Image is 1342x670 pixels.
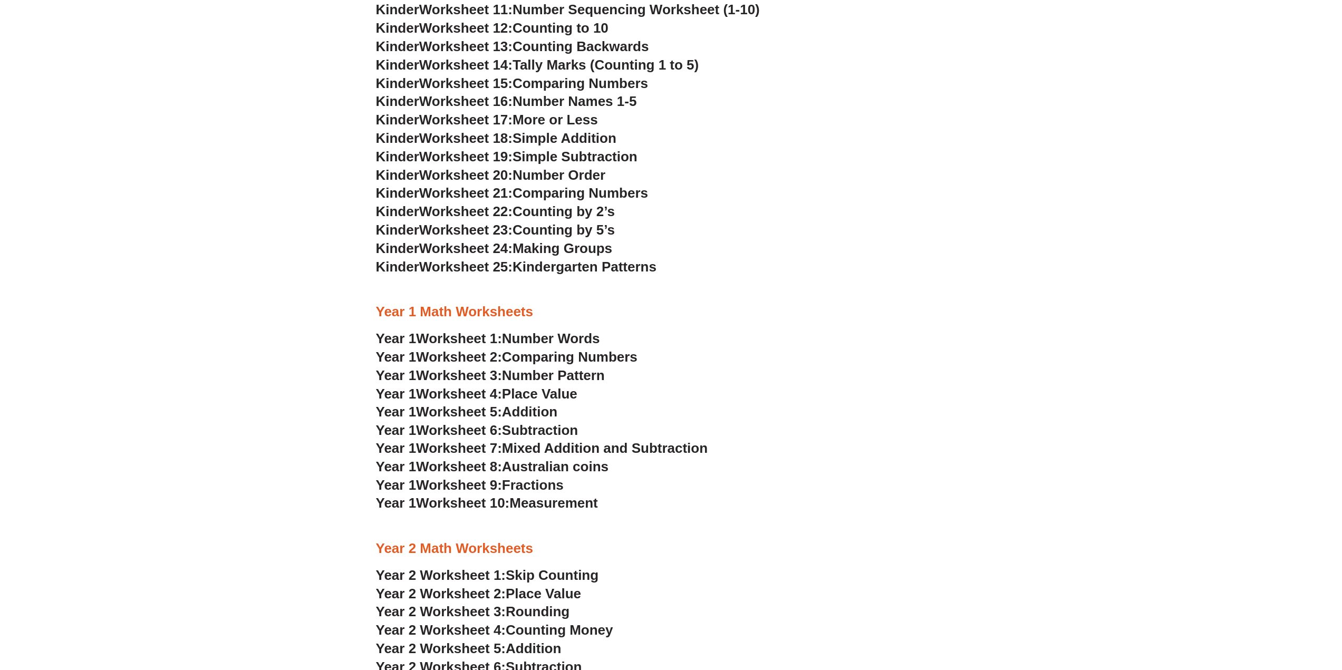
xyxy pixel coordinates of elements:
span: Worksheet 24: [419,240,513,256]
span: Worksheet 6: [416,422,502,438]
span: Counting Money [506,622,613,638]
span: Addition [502,404,557,420]
span: Number Order [513,167,605,183]
a: Year 2 Worksheet 5:Addition [376,640,562,656]
span: Addition [506,640,561,656]
span: Worksheet 3: [416,367,502,383]
span: Place Value [502,386,577,402]
span: Kinder [376,93,419,109]
span: Fractions [502,477,564,493]
span: Kindergarten Patterns [513,259,656,275]
span: Worksheet 22: [419,203,513,219]
a: Year 1Worksheet 5:Addition [376,404,558,420]
span: Kinder [376,20,419,36]
a: Year 1Worksheet 6:Subtraction [376,422,578,438]
span: More or Less [513,112,598,128]
span: Worksheet 2: [416,349,502,365]
span: Worksheet 7: [416,440,502,456]
span: Kinder [376,75,419,91]
span: Worksheet 13: [419,38,513,54]
a: Year 2 Worksheet 2:Place Value [376,586,582,601]
span: Australian coins [502,459,609,474]
span: Comparing Numbers [513,75,648,91]
span: Worksheet 17: [419,112,513,128]
span: Worksheet 14: [419,57,513,73]
span: Tally Marks (Counting 1 to 5) [513,57,699,73]
span: Kinder [376,167,419,183]
span: Kinder [376,203,419,219]
span: Year 2 Worksheet 2: [376,586,506,601]
span: Rounding [506,604,569,619]
span: Kinder [376,222,419,238]
span: Counting by 2’s [513,203,615,219]
span: Measurement [509,495,598,511]
h3: Year 1 Math Worksheets [376,303,967,321]
a: Year 2 Worksheet 4:Counting Money [376,622,613,638]
span: Counting to 10 [513,20,609,36]
span: Kinder [376,2,419,17]
a: Year 1Worksheet 9:Fractions [376,477,564,493]
span: Simple Addition [513,130,616,146]
span: Kinder [376,112,419,128]
span: Year 2 Worksheet 3: [376,604,506,619]
span: Kinder [376,130,419,146]
span: Worksheet 19: [419,149,513,164]
iframe: Chat Widget [1166,551,1342,670]
a: Year 2 Worksheet 1:Skip Counting [376,567,599,583]
span: Counting Backwards [513,38,649,54]
span: Skip Counting [506,567,598,583]
span: Worksheet 10: [416,495,509,511]
span: Worksheet 15: [419,75,513,91]
span: Worksheet 23: [419,222,513,238]
span: Making Groups [513,240,612,256]
span: Comparing Numbers [502,349,638,365]
span: Worksheet 18: [419,130,513,146]
a: Year 1Worksheet 2:Comparing Numbers [376,349,638,365]
span: Number Words [502,331,600,346]
a: Year 1Worksheet 4:Place Value [376,386,577,402]
a: Year 1Worksheet 3:Number Pattern [376,367,605,383]
span: Comparing Numbers [513,185,648,201]
a: Year 1Worksheet 7:Mixed Addition and Subtraction [376,440,708,456]
span: Worksheet 25: [419,259,513,275]
span: Subtraction [502,422,578,438]
span: Kinder [376,240,419,256]
span: Worksheet 16: [419,93,513,109]
a: Year 1Worksheet 10:Measurement [376,495,598,511]
span: Worksheet 5: [416,404,502,420]
span: Worksheet 8: [416,459,502,474]
span: Place Value [506,586,581,601]
a: Year 1Worksheet 1:Number Words [376,331,600,346]
span: Worksheet 1: [416,331,502,346]
span: Number Names 1-5 [513,93,636,109]
span: Kinder [376,149,419,164]
span: Year 2 Worksheet 5: [376,640,506,656]
a: Year 2 Worksheet 3:Rounding [376,604,570,619]
span: Worksheet 12: [419,20,513,36]
a: Year 1Worksheet 8:Australian coins [376,459,609,474]
span: Number Sequencing Worksheet (1-10) [513,2,760,17]
span: Year 2 Worksheet 4: [376,622,506,638]
span: Worksheet 4: [416,386,502,402]
span: Worksheet 21: [419,185,513,201]
span: Kinder [376,259,419,275]
span: Kinder [376,185,419,201]
span: Worksheet 9: [416,477,502,493]
span: Number Pattern [502,367,605,383]
span: Kinder [376,57,419,73]
span: Year 2 Worksheet 1: [376,567,506,583]
span: Kinder [376,38,419,54]
span: Worksheet 11: [419,2,513,17]
span: Worksheet 20: [419,167,513,183]
span: Counting by 5’s [513,222,615,238]
span: Simple Subtraction [513,149,638,164]
span: Mixed Addition and Subtraction [502,440,708,456]
h3: Year 2 Math Worksheets [376,540,967,558]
